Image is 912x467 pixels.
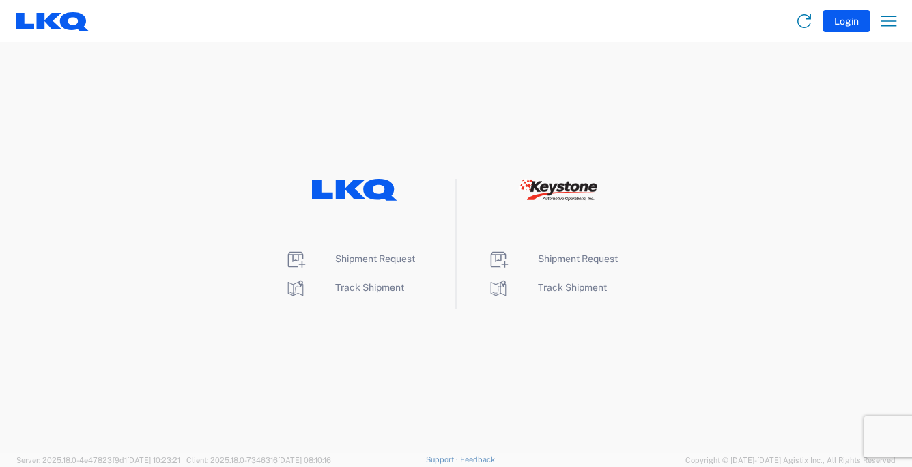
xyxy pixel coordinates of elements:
[538,282,607,293] span: Track Shipment
[186,456,331,464] span: Client: 2025.18.0-7346316
[538,253,618,264] span: Shipment Request
[335,253,415,264] span: Shipment Request
[285,253,415,264] a: Shipment Request
[460,455,495,464] a: Feedback
[16,456,180,464] span: Server: 2025.18.0-4e47823f9d1
[685,454,896,466] span: Copyright © [DATE]-[DATE] Agistix Inc., All Rights Reserved
[127,456,180,464] span: [DATE] 10:23:21
[285,282,404,293] a: Track Shipment
[823,10,870,32] button: Login
[487,253,618,264] a: Shipment Request
[487,282,607,293] a: Track Shipment
[335,282,404,293] span: Track Shipment
[426,455,460,464] a: Support
[278,456,331,464] span: [DATE] 08:10:16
